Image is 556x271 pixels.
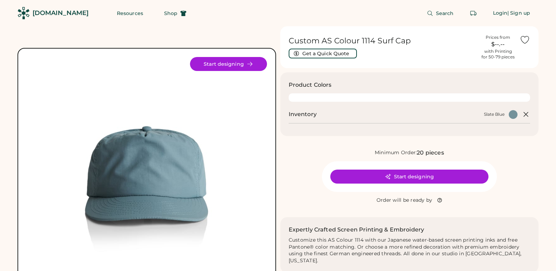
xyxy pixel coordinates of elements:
[507,10,530,17] div: | Sign up
[33,9,89,17] div: [DOMAIN_NAME]
[108,6,152,20] button: Resources
[289,81,332,89] h3: Product Colors
[289,226,424,234] h2: Expertly Crafted Screen Printing & Embroidery
[156,6,195,20] button: Shop
[480,40,515,49] div: $--.--
[289,36,477,46] h1: Custom AS Colour 1114 Surf Cap
[417,149,444,157] div: 20 pieces
[493,10,508,17] div: Login
[289,49,357,58] button: Get a Quick Quote
[190,57,267,71] button: Start designing
[466,6,480,20] button: Retrieve an order
[17,7,30,19] img: Rendered Logo - Screens
[164,11,177,16] span: Shop
[289,110,317,119] h2: Inventory
[486,35,510,40] div: Prices from
[484,112,505,117] div: Slate Blue
[289,237,530,265] div: Customize this AS Colour 1114 with our Japanese water-based screen printing inks and free Pantone...
[418,6,462,20] button: Search
[436,11,454,16] span: Search
[330,170,488,184] button: Start designing
[481,49,515,60] div: with Printing for 50-79 pieces
[376,197,432,204] div: Order will be ready by
[375,149,417,156] div: Minimum Order:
